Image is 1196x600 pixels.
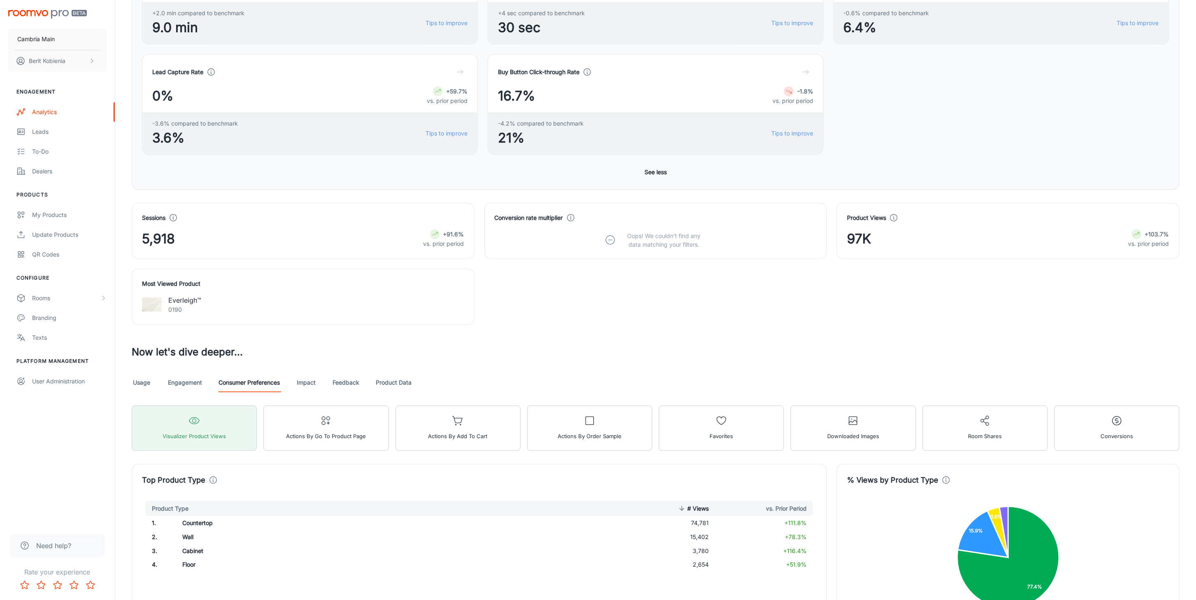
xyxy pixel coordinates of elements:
button: Visualizer Product Views [132,406,257,451]
strong: +59.7% [446,88,468,95]
a: Usage [132,373,151,392]
span: 5,918 [142,229,175,249]
span: Conversions [1101,431,1133,441]
span: 16.7% [498,86,535,106]
button: Room Shares [923,406,1048,451]
div: Update Products [32,230,107,239]
button: Rate 2 star [33,577,49,593]
span: 97K [847,229,871,249]
span: +51.9% [786,561,807,568]
p: vs. prior period [773,96,813,105]
a: Tips to improve [426,19,468,28]
td: 15,402 [614,530,716,544]
td: 3,780 [614,544,716,558]
button: Rate 1 star [16,577,33,593]
div: Leads [32,127,107,136]
div: Rooms [32,294,100,303]
td: 4 . [142,558,176,572]
strong: +91.6% [443,231,464,238]
span: vs. Prior Period [755,504,807,514]
td: 1 . [142,516,176,530]
button: Rate 3 star [49,577,66,593]
span: Actions by Order sample [558,431,621,441]
a: Tips to improve [1117,19,1159,28]
span: Room Shares [968,431,1002,441]
button: Favorites [659,406,784,451]
div: Texts [32,333,107,342]
a: Feedback [333,373,359,392]
span: 9.0 min [152,18,244,37]
span: Actions by Add to Cart [428,431,488,441]
button: Berit Kobienia [8,50,107,72]
div: QR Codes [32,250,107,259]
td: 74,781 [614,516,716,530]
span: 21% [498,128,584,148]
p: vs. prior period [423,239,464,248]
div: User Administration [32,377,107,386]
h4: % Views by Product Type [847,474,938,486]
a: Tips to improve [771,129,813,138]
td: Floor [176,558,479,572]
span: Favorites [710,431,733,441]
span: +4 sec compared to benchmark [498,9,585,18]
span: # Views [677,504,709,514]
span: Product Type [152,504,199,514]
p: vs. prior period [1129,239,1169,248]
p: Everleigh™ [168,295,201,305]
span: 30 sec [498,18,585,37]
td: 2 . [142,530,176,544]
a: Consumer Preferences [219,373,280,392]
button: Actions by Go To Product Page [263,406,389,451]
h4: Top Product Type [142,474,205,486]
span: +2.0 min compared to benchmark [152,9,244,18]
h4: Buy Button Click-through Rate [498,68,579,77]
h4: Most Viewed Product [142,279,464,288]
div: Dealers [32,167,107,176]
span: Need help? [36,541,71,551]
td: Wall [176,530,479,544]
button: Actions by Order sample [527,406,652,451]
div: Analytics [32,107,107,117]
h3: Now let's dive deeper... [132,345,1180,360]
span: -3.6% compared to benchmark [152,119,238,128]
h4: Sessions [142,213,165,222]
div: My Products [32,210,107,219]
a: Tips to improve [771,19,813,28]
button: Rate 4 star [66,577,82,593]
span: +116.4% [783,547,807,554]
img: Roomvo PRO Beta [8,10,87,19]
p: 0190 [168,305,201,314]
td: Cabinet [176,544,479,558]
button: Cambria Main [8,28,107,50]
span: 6.4% [844,18,929,37]
button: Conversions [1054,406,1180,451]
h4: Product Views [847,213,886,222]
span: Visualizer Product Views [163,431,226,441]
a: Engagement [168,373,202,392]
div: To-do [32,147,107,156]
h4: Conversion rate multiplier [495,213,563,222]
div: Branding [32,313,107,322]
a: Impact [296,373,316,392]
p: Berit Kobienia [29,56,65,65]
strong: +103.7% [1145,231,1169,238]
button: Rate 5 star [82,577,99,593]
span: Actions by Go To Product Page [286,431,366,441]
p: Rate your experience [7,567,108,577]
button: See less [641,165,670,180]
a: Tips to improve [426,129,468,138]
span: -0.6% compared to benchmark [844,9,929,18]
span: +78.3% [785,533,807,540]
td: 3 . [142,544,176,558]
td: Countertop [176,516,479,530]
button: Downloaded Images [791,406,916,451]
span: 0% [152,86,173,106]
button: Actions by Add to Cart [396,406,521,451]
strong: -1.8% [797,88,813,95]
img: Everleigh™ [142,295,162,315]
a: Product Data [376,373,412,392]
span: 3.6% [152,128,238,148]
span: +111.8% [784,519,807,526]
td: 2,654 [614,558,716,572]
p: Cambria Main [17,35,55,44]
